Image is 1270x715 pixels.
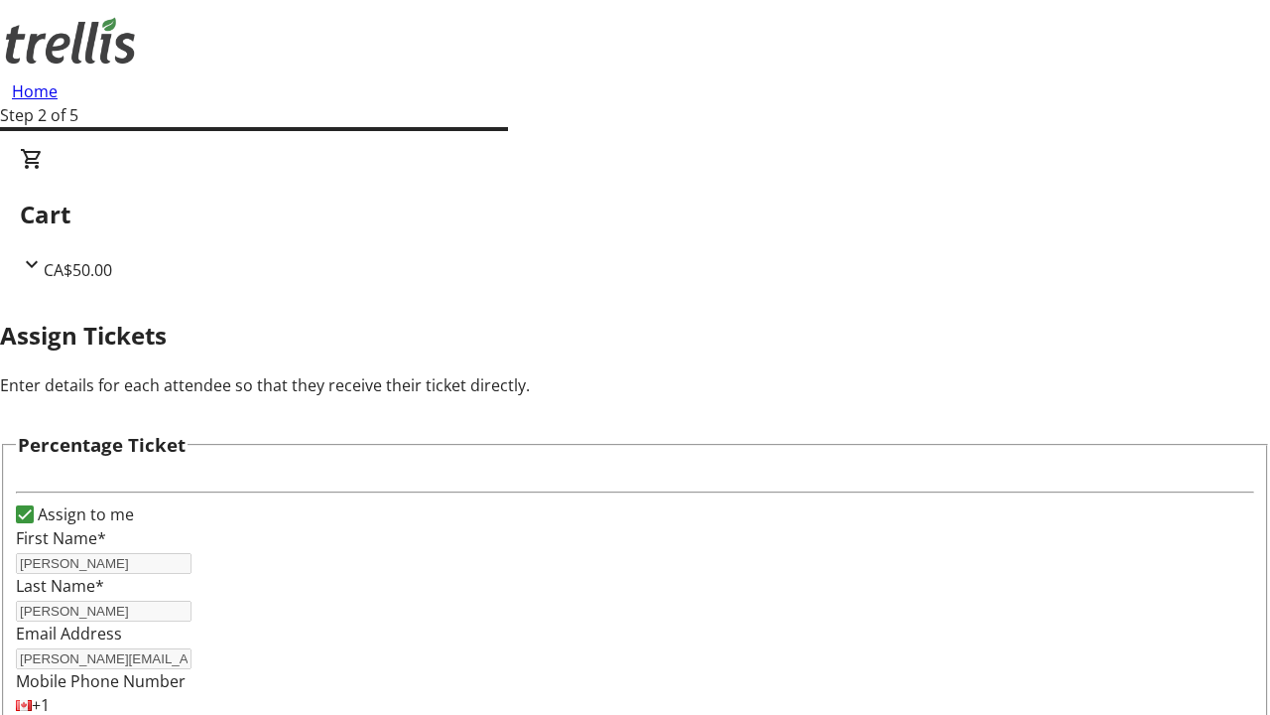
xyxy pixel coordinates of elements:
[20,197,1250,232] h2: Cart
[20,147,1250,282] div: CartCA$50.00
[44,259,112,281] span: CA$50.00
[16,575,104,597] label: Last Name*
[16,670,186,692] label: Mobile Phone Number
[16,527,106,549] label: First Name*
[18,431,186,459] h3: Percentage Ticket
[34,502,134,526] label: Assign to me
[16,623,122,644] label: Email Address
